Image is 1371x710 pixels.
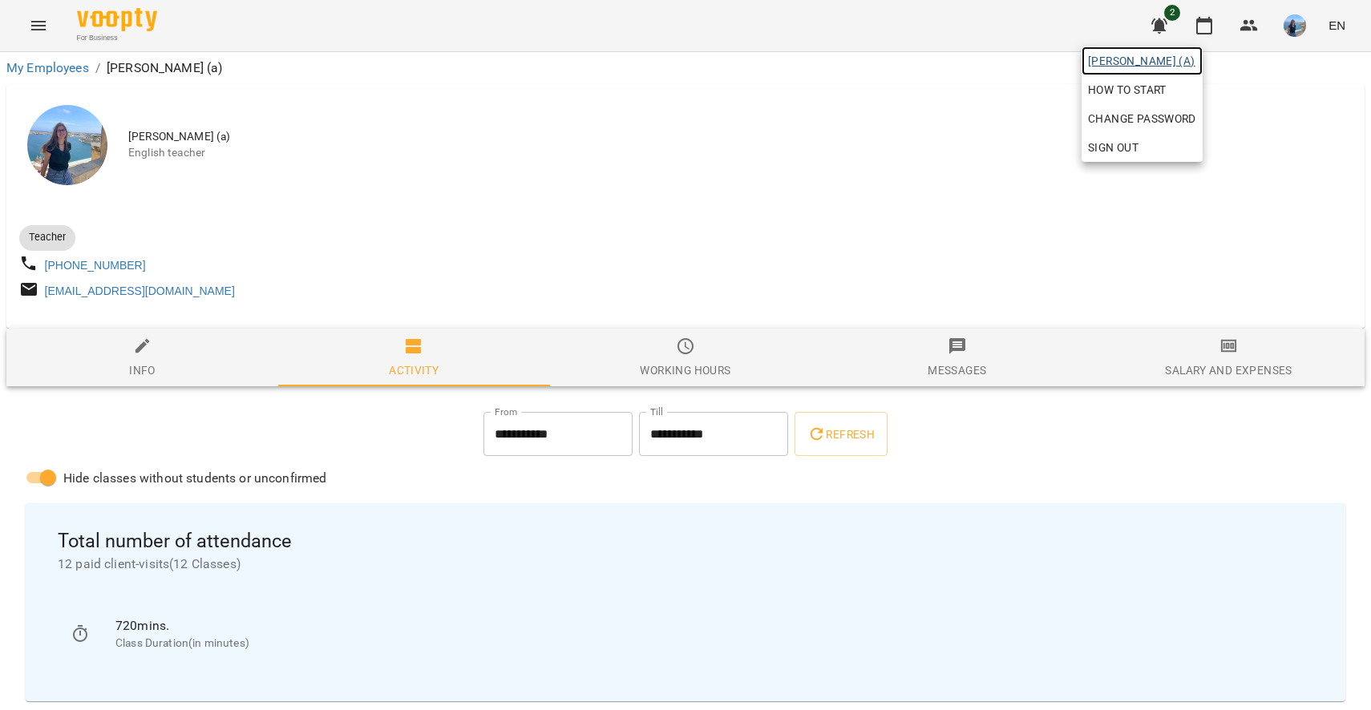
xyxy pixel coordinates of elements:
button: Sign Out [1082,133,1203,162]
a: Change Password [1082,104,1203,133]
span: Change Password [1088,109,1196,128]
span: [PERSON_NAME] (а) [1088,51,1196,71]
span: How to start [1088,80,1167,99]
a: [PERSON_NAME] (а) [1082,46,1203,75]
a: How to start [1082,75,1173,104]
span: Sign Out [1088,138,1138,157]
